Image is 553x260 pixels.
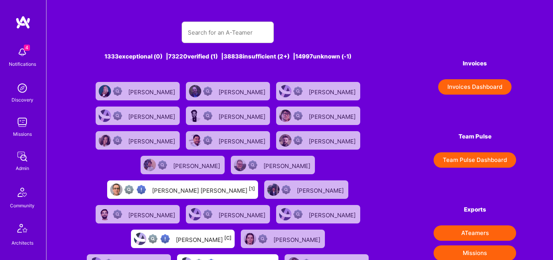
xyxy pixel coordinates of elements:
img: Not Scrubbed [203,136,212,145]
div: [PERSON_NAME] [309,135,357,145]
div: [PERSON_NAME] [309,111,357,121]
a: User AvatarNot Scrubbed[PERSON_NAME] [183,103,273,128]
div: [PERSON_NAME] [128,209,177,219]
div: [PERSON_NAME] [219,86,267,96]
sup: [1] [249,186,255,192]
img: User Avatar [234,159,246,171]
img: User Avatar [189,85,201,97]
a: User AvatarNot Scrubbed[PERSON_NAME] [238,227,328,251]
img: Not Scrubbed [203,210,212,219]
a: User AvatarNot Scrubbed[PERSON_NAME] [273,103,363,128]
img: User Avatar [189,110,201,122]
a: User AvatarNot Scrubbed[PERSON_NAME] [93,128,183,153]
span: 4 [24,45,30,51]
img: High Potential User [161,234,170,243]
a: User AvatarNot Scrubbed[PERSON_NAME] [93,79,183,103]
img: Not Scrubbed [113,87,122,96]
div: [PERSON_NAME] [219,111,267,121]
div: [PERSON_NAME] [219,135,267,145]
img: User Avatar [134,233,146,245]
div: [PERSON_NAME] [297,185,345,195]
h4: Team Pulse [434,133,516,140]
div: [PERSON_NAME] [128,111,177,121]
img: User Avatar [99,208,111,220]
a: User AvatarNot Scrubbed[PERSON_NAME] [183,128,273,153]
img: User Avatar [110,183,123,196]
div: [PERSON_NAME] [273,234,322,244]
img: User Avatar [189,208,201,220]
button: Invoices Dashboard [438,79,512,95]
img: Not Scrubbed [293,136,303,145]
img: admin teamwork [15,149,30,164]
img: Not Scrubbed [281,185,291,194]
div: [PERSON_NAME] [PERSON_NAME] [152,185,255,195]
div: [PERSON_NAME] [219,209,267,219]
div: Community [10,202,35,210]
img: User Avatar [99,110,111,122]
img: Not Scrubbed [293,87,303,96]
img: User Avatar [144,159,156,171]
img: High Potential User [137,185,146,194]
div: [PERSON_NAME] [128,86,177,96]
img: Not Scrubbed [293,210,303,219]
div: Notifications [9,60,36,68]
img: Not fully vetted [124,185,134,194]
div: Discovery [12,96,33,104]
img: Not Scrubbed [258,234,267,243]
img: logo [15,15,31,29]
a: User AvatarNot Scrubbed[PERSON_NAME] [228,153,318,177]
a: User AvatarNot Scrubbed[PERSON_NAME] [273,79,363,103]
img: Not Scrubbed [113,111,122,120]
img: bell [15,45,30,60]
a: User AvatarNot Scrubbed[PERSON_NAME] [93,202,183,227]
img: User Avatar [189,134,201,147]
a: User AvatarNot Scrubbed[PERSON_NAME] [273,128,363,153]
div: [PERSON_NAME] [309,209,357,219]
a: User AvatarNot Scrubbed[PERSON_NAME] [93,103,183,128]
a: User AvatarNot fully vettedHigh Potential User[PERSON_NAME] [PERSON_NAME][1] [104,177,261,202]
a: User AvatarNot fully vettedHigh Potential User[PERSON_NAME][C] [128,227,238,251]
button: ATeamers [434,225,516,241]
img: Not Scrubbed [203,87,212,96]
img: User Avatar [279,110,291,122]
h4: Exports [434,206,516,213]
img: User Avatar [244,233,256,245]
img: Not fully vetted [148,234,157,243]
a: User AvatarNot Scrubbed[PERSON_NAME] [183,79,273,103]
sup: [C] [224,235,232,241]
h4: Invoices [434,60,516,67]
img: Community [13,183,31,202]
div: Admin [16,164,29,172]
div: [PERSON_NAME] [263,160,312,170]
img: User Avatar [279,208,291,220]
img: User Avatar [267,183,280,196]
button: Team Pulse Dashboard [434,152,516,168]
img: User Avatar [99,134,111,147]
a: User AvatarNot Scrubbed[PERSON_NAME] [137,153,228,177]
img: Not Scrubbed [113,210,122,219]
img: discovery [15,80,30,96]
div: [PERSON_NAME] [176,234,232,244]
div: [PERSON_NAME] [128,135,177,145]
div: Architects [12,239,33,247]
a: User AvatarNot Scrubbed[PERSON_NAME] [183,202,273,227]
img: Not Scrubbed [248,160,257,170]
div: [PERSON_NAME] [309,86,357,96]
img: User Avatar [99,85,111,97]
img: Not Scrubbed [203,111,212,120]
input: Search for an A-Teamer [188,23,268,42]
img: Architects [13,220,31,239]
a: User AvatarNot Scrubbed[PERSON_NAME] [261,177,351,202]
div: Missions [13,130,32,138]
a: User AvatarNot Scrubbed[PERSON_NAME] [273,202,363,227]
div: 1333 exceptional (0) | 73220 verified (1) | 38838 insufficient (2+) | 14997 unknown (-1) [83,52,373,60]
div: [PERSON_NAME] [173,160,222,170]
img: teamwork [15,115,30,130]
img: Not Scrubbed [113,136,122,145]
img: User Avatar [279,85,291,97]
img: Not Scrubbed [293,111,303,120]
img: Not Scrubbed [158,160,167,170]
img: User Avatar [279,134,291,147]
a: Invoices Dashboard [434,79,516,95]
